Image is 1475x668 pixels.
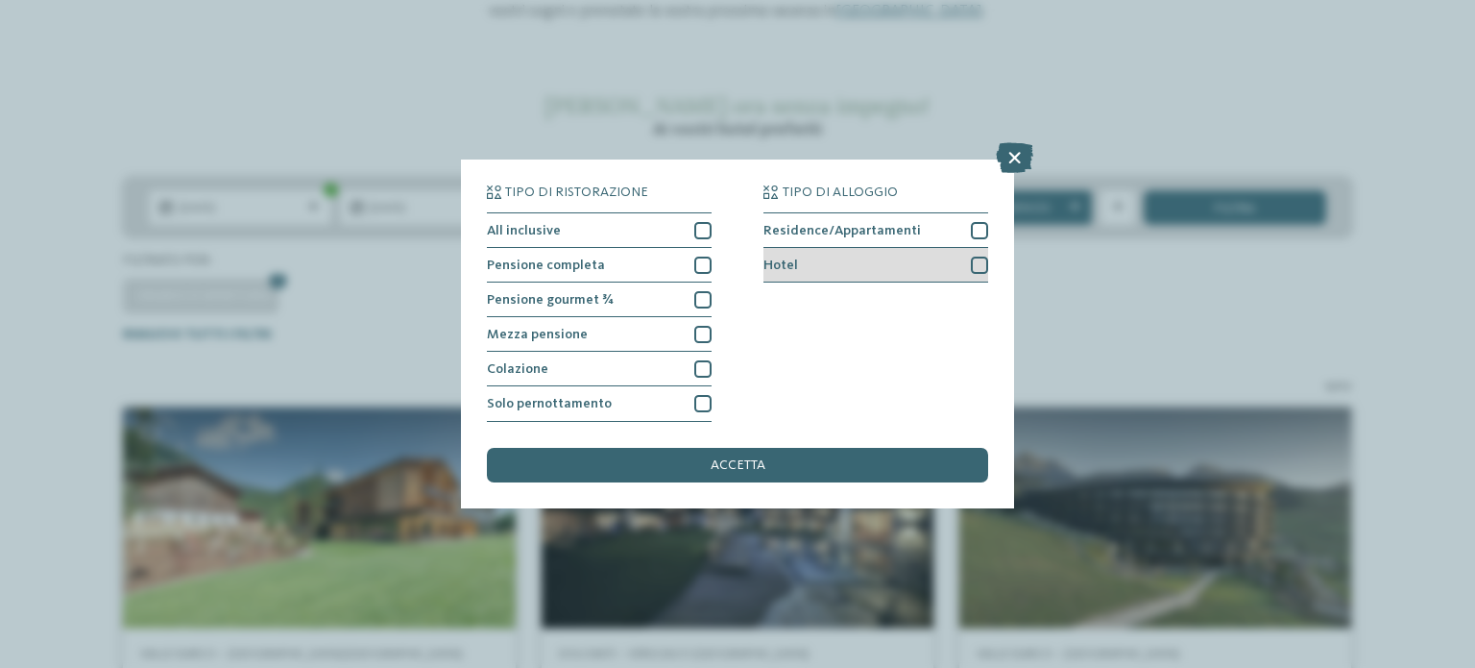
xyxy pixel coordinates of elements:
[487,397,612,410] span: Solo pernottamento
[487,259,605,272] span: Pensione completa
[763,259,798,272] span: Hotel
[711,458,765,472] span: accetta
[487,224,561,237] span: All inclusive
[783,186,898,199] span: Tipo di alloggio
[487,328,588,341] span: Mezza pensione
[487,293,614,307] span: Pensione gourmet ¾
[505,186,648,199] span: Tipo di ristorazione
[763,224,921,237] span: Residence/Appartamenti
[487,362,548,376] span: Colazione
